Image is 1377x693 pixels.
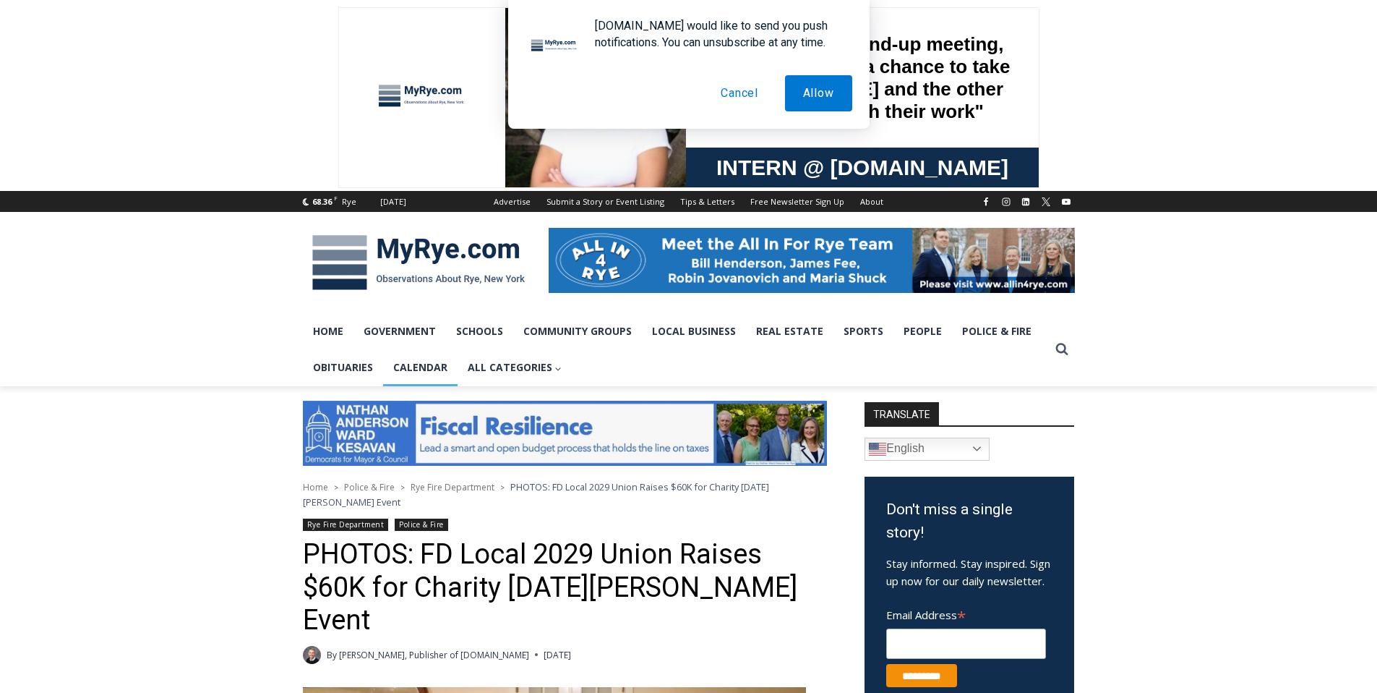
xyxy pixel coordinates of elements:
[342,195,356,208] div: Rye
[303,313,1049,386] nav: Primary Navigation
[446,313,513,349] a: Schools
[395,519,448,531] a: Police & Fire
[977,193,995,211] a: Facebook
[539,191,672,212] a: Submit a Story or Event Listing
[500,482,505,493] span: >
[353,313,446,349] a: Government
[303,313,353,349] a: Home
[411,481,494,493] a: Rye Fire Department
[380,195,406,208] div: [DATE]
[746,313,833,349] a: Real Estate
[339,649,529,661] a: [PERSON_NAME], Publisher of [DOMAIN_NAME]
[886,600,1046,626] label: Email Address
[348,140,700,180] a: Intern @ [DOMAIN_NAME]
[526,17,583,75] img: notification icon
[886,555,1052,590] p: Stay informed. Stay inspired. Sign up now for our daily newsletter.
[544,648,571,662] time: [DATE]
[458,349,572,386] button: Child menu of All Categories
[334,194,338,202] span: F
[378,144,670,177] span: Intern @ [DOMAIN_NAME]
[583,17,852,51] div: [DOMAIN_NAME] would like to send you push notifications. You can unsubscribe at any time.
[672,191,742,212] a: Tips & Letters
[312,196,332,207] span: 68.36
[383,349,458,386] a: Calendar
[998,193,1015,211] a: Instagram
[869,441,886,458] img: en
[833,313,893,349] a: Sports
[785,75,852,111] button: Allow
[303,349,383,386] a: Obituaries
[549,228,1075,293] img: All in for Rye
[865,438,990,461] a: English
[303,481,328,493] a: Home
[865,402,939,425] strong: TRANSLATE
[327,648,337,662] span: By
[886,498,1052,544] h3: Don't miss a single story!
[303,225,534,300] img: MyRye.com
[703,75,776,111] button: Cancel
[1049,336,1075,362] button: View Search Form
[1037,193,1055,211] a: X
[12,145,185,179] h4: [PERSON_NAME] Read Sanctuary Fall Fest: [DATE]
[303,519,389,531] a: Rye Fire Department
[168,122,175,137] div: 6
[486,191,891,212] nav: Secondary Navigation
[151,122,158,137] div: 1
[642,313,746,349] a: Local Business
[303,538,827,637] h1: PHOTOS: FD Local 2029 Union Raises $60K for Charity [DATE][PERSON_NAME] Event
[513,313,642,349] a: Community Groups
[486,191,539,212] a: Advertise
[952,313,1042,349] a: Police & Fire
[365,1,683,140] div: "At the 10am stand-up meeting, each intern gets a chance to take [PERSON_NAME] and the other inte...
[303,480,827,509] nav: Breadcrumbs
[400,482,405,493] span: >
[161,122,165,137] div: /
[334,482,338,493] span: >
[852,191,891,212] a: About
[742,191,852,212] a: Free Newsletter Sign Up
[893,313,952,349] a: People
[1,1,144,144] img: s_800_29ca6ca9-f6cc-433c-a631-14f6620ca39b.jpeg
[1058,193,1075,211] a: YouTube
[1017,193,1034,211] a: Linkedin
[344,481,395,493] a: Police & Fire
[151,43,202,119] div: Co-sponsored by Westchester County Parks
[303,646,321,664] a: Author image
[303,480,769,508] span: PHOTOS: FD Local 2029 Union Raises $60K for Charity [DATE][PERSON_NAME] Event
[1,144,209,180] a: [PERSON_NAME] Read Sanctuary Fall Fest: [DATE]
